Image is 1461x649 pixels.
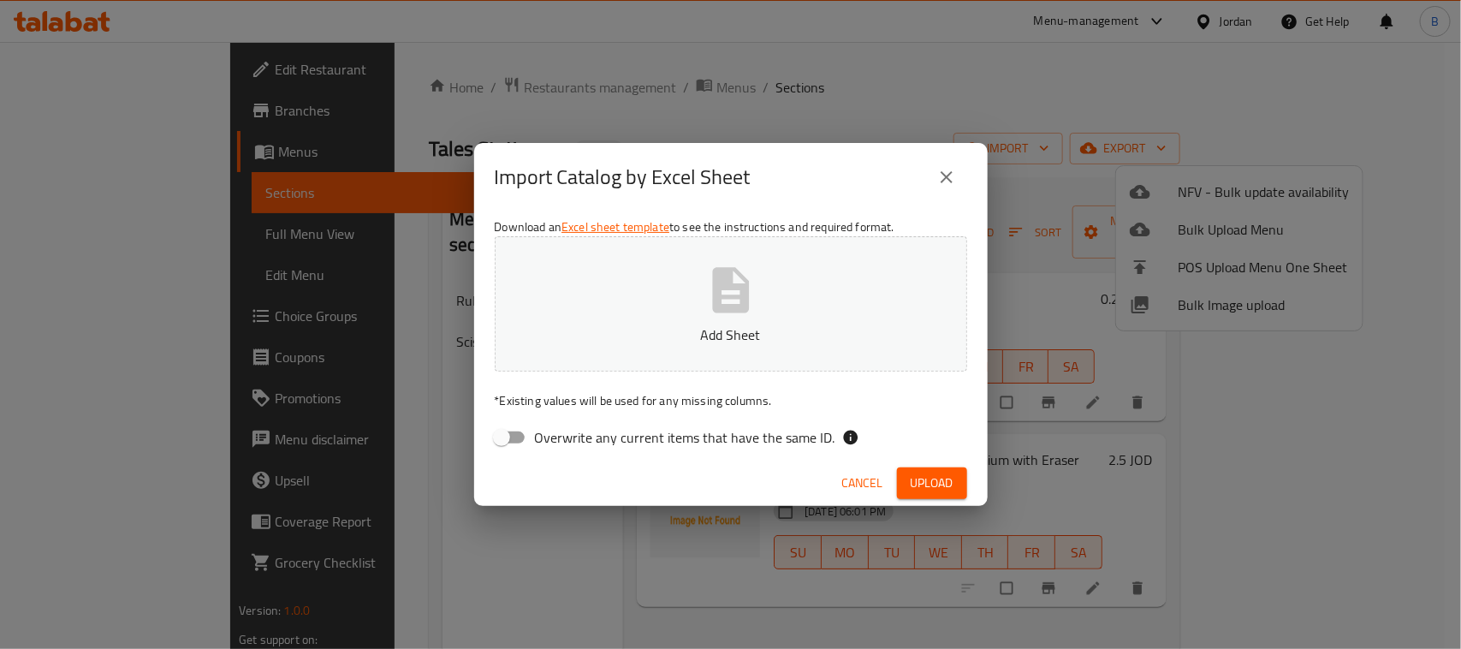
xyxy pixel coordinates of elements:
h2: Import Catalog by Excel Sheet [495,164,751,191]
button: Add Sheet [495,236,967,372]
svg: If the overwrite option isn't selected, then the items that match an existing ID will be ignored ... [842,429,859,446]
button: close [926,157,967,198]
div: Download an to see the instructions and required format. [474,211,988,460]
span: Cancel [842,473,883,494]
button: Upload [897,467,967,499]
button: Cancel [835,467,890,499]
span: Upload [911,473,953,494]
p: Existing values will be used for any missing columns. [495,392,967,409]
p: Add Sheet [521,324,941,345]
a: Excel sheet template [561,216,669,238]
span: Overwrite any current items that have the same ID. [535,427,835,448]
